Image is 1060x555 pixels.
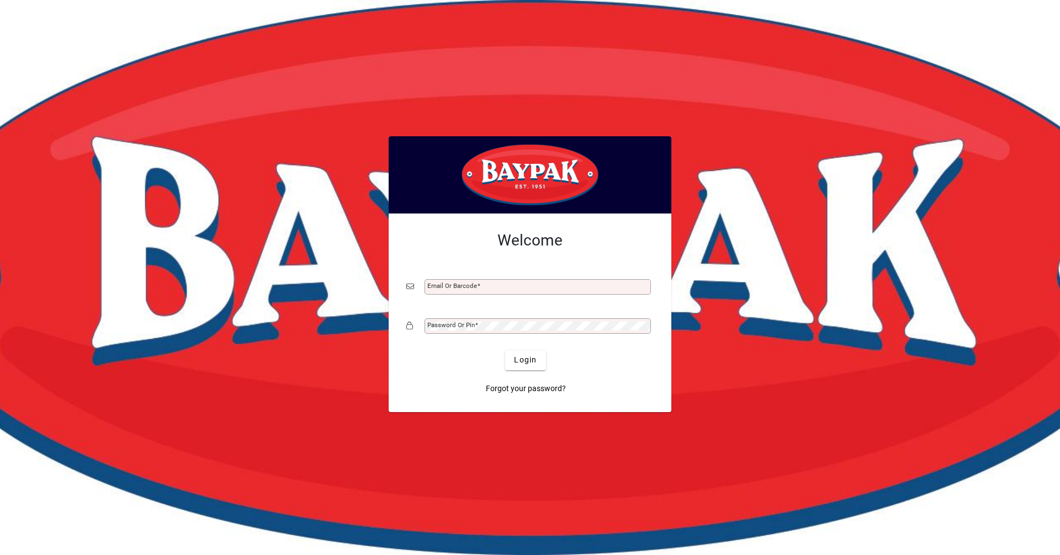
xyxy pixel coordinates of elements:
[427,282,477,290] mat-label: Email or Barcode
[427,321,475,329] mat-label: Password or Pin
[481,379,570,399] a: Forgot your password?
[505,350,545,370] button: Login
[406,231,654,250] h2: Welcome
[514,354,537,366] span: Login
[486,383,566,394] span: Forgot your password?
